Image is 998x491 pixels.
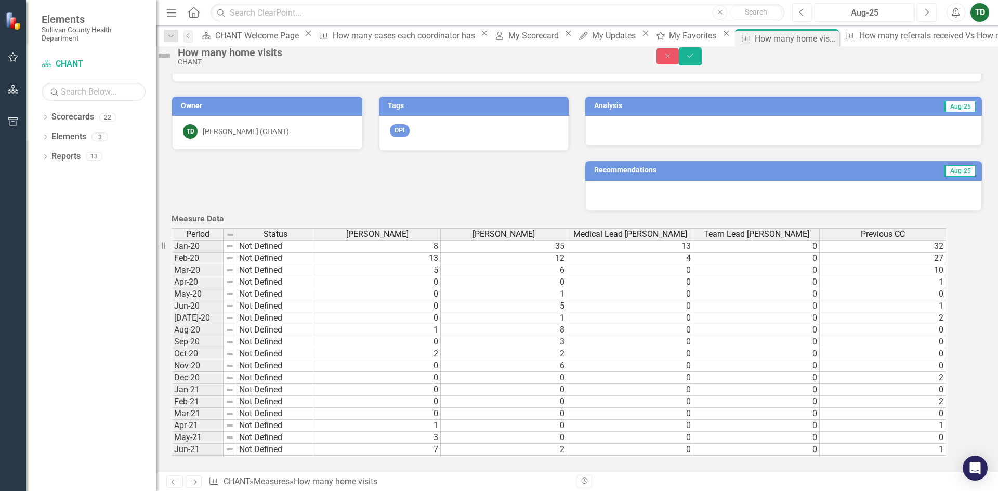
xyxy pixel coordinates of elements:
img: 8DAGhfEEPCf229AAAAAElFTkSuQmCC [226,338,234,346]
td: 0 [567,456,693,468]
td: 0 [693,300,820,312]
td: Not Defined [237,456,314,468]
a: CHANT Welcome Page [198,29,302,42]
td: 0 [567,420,693,432]
td: Not Defined [237,348,314,360]
td: Not Defined [237,408,314,420]
span: [PERSON_NAME] [346,230,409,239]
td: Not Defined [237,300,314,312]
td: 0 [693,432,820,444]
img: 8DAGhfEEPCf229AAAAAElFTkSuQmCC [226,326,234,334]
img: ClearPoint Strategy [5,12,23,30]
td: 0 [567,276,693,288]
div: Aug-25 [818,7,911,19]
td: Not Defined [237,420,314,432]
td: Nov-20 [172,360,224,372]
a: My Updates [575,29,639,42]
td: 1 [441,288,567,300]
td: 4 [567,253,693,264]
td: 3 [441,336,567,348]
td: 0 [693,336,820,348]
td: Feb-20 [172,253,224,264]
img: 8DAGhfEEPCf229AAAAAElFTkSuQmCC [226,242,234,250]
td: 4 [441,456,567,468]
td: Not Defined [237,253,314,264]
td: Oct-20 [172,348,224,360]
td: 0 [820,408,946,420]
td: Not Defined [237,312,314,324]
td: 0 [314,288,441,300]
td: 2 [820,312,946,324]
div: My Favorites [669,29,719,42]
td: 0 [567,384,693,396]
td: 1 [820,300,946,312]
td: 7 [314,444,441,456]
td: 0 [693,240,820,253]
div: [PERSON_NAME] (CHANT) [203,126,289,137]
td: Jan-21 [172,384,224,396]
div: How many cases each coordinator has [333,29,478,42]
img: 8DAGhfEEPCf229AAAAAElFTkSuQmCC [226,290,234,298]
td: 0 [567,288,693,300]
span: Search [745,8,767,16]
td: 2 [820,396,946,408]
div: 13 [86,152,102,161]
a: Elements [51,131,86,143]
td: 0 [314,396,441,408]
td: 5 [314,264,441,276]
td: 0 [314,360,441,372]
td: 0 [314,384,441,396]
img: 8DAGhfEEPCf229AAAAAElFTkSuQmCC [226,409,234,418]
img: 8DAGhfEEPCf229AAAAAElFTkSuQmCC [226,445,234,454]
td: 0 [441,384,567,396]
td: 0 [693,324,820,336]
button: Aug-25 [815,3,914,22]
td: Not Defined [237,324,314,336]
a: Scorecards [51,111,94,123]
img: 8DAGhfEEPCf229AAAAAElFTkSuQmCC [226,278,234,286]
td: [DATE]-20 [172,312,224,324]
h3: Tags [388,102,564,110]
td: 0 [567,300,693,312]
td: 32 [820,240,946,253]
td: 0 [441,420,567,432]
div: My Updates [592,29,639,42]
input: Search Below... [42,83,146,101]
span: Aug-25 [944,165,976,177]
td: 2 [314,348,441,360]
td: 5 [441,300,567,312]
td: 27 [820,253,946,264]
td: [DATE]-21 [172,456,224,468]
img: 8DAGhfEEPCf229AAAAAElFTkSuQmCC [226,254,234,262]
td: 3 [314,432,441,444]
td: 0 [693,348,820,360]
td: 13 [567,240,693,253]
h3: Recommendations [594,166,845,174]
img: 8DAGhfEEPCf229AAAAAElFTkSuQmCC [226,266,234,274]
td: 0 [820,288,946,300]
td: 0 [567,324,693,336]
span: Period [186,230,209,239]
td: 1 [314,324,441,336]
td: 0 [820,348,946,360]
span: DPI [390,124,410,137]
td: 0 [314,372,441,384]
td: 1 [441,312,567,324]
td: 0 [441,408,567,420]
a: How many cases each coordinator has [315,29,478,42]
td: 0 [820,324,946,336]
td: 8 [314,240,441,253]
button: Search [730,5,782,20]
td: 0 [567,312,693,324]
img: 8DAGhfEEPCf229AAAAAElFTkSuQmCC [226,386,234,394]
td: 0 [693,408,820,420]
td: Mar-20 [172,264,224,276]
td: 35 [441,240,567,253]
h3: Measure Data [172,214,982,223]
a: CHANT [224,476,249,486]
td: Not Defined [237,396,314,408]
img: 8DAGhfEEPCf229AAAAAElFTkSuQmCC [226,302,234,310]
td: 0 [693,288,820,300]
td: 0 [693,253,820,264]
td: 1 [820,420,946,432]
